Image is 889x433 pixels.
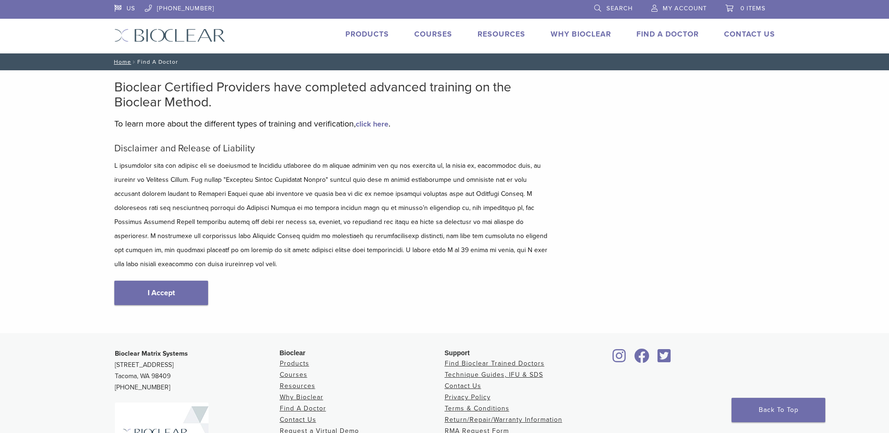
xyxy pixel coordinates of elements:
[280,416,316,424] a: Contact Us
[551,30,611,39] a: Why Bioclear
[663,5,707,12] span: My Account
[445,371,543,379] a: Technique Guides, IFU & SDS
[445,349,470,357] span: Support
[478,30,525,39] a: Resources
[445,382,481,390] a: Contact Us
[280,382,315,390] a: Resources
[114,29,225,42] img: Bioclear
[114,117,550,131] p: To learn more about the different types of training and verification, .
[445,404,509,412] a: Terms & Conditions
[631,354,653,364] a: Bioclear
[114,281,208,305] a: I Accept
[610,354,629,364] a: Bioclear
[655,354,674,364] a: Bioclear
[606,5,633,12] span: Search
[111,59,131,65] a: Home
[114,143,550,154] h5: Disclaimer and Release of Liability
[445,393,491,401] a: Privacy Policy
[732,398,825,422] a: Back To Top
[280,404,326,412] a: Find A Doctor
[636,30,699,39] a: Find A Doctor
[115,350,188,358] strong: Bioclear Matrix Systems
[724,30,775,39] a: Contact Us
[131,60,137,64] span: /
[107,53,782,70] nav: Find A Doctor
[280,393,323,401] a: Why Bioclear
[115,348,280,393] p: [STREET_ADDRESS] Tacoma, WA 98409 [PHONE_NUMBER]
[280,359,309,367] a: Products
[414,30,452,39] a: Courses
[114,80,550,110] h2: Bioclear Certified Providers have completed advanced training on the Bioclear Method.
[356,119,388,129] a: click here
[445,416,562,424] a: Return/Repair/Warranty Information
[280,371,307,379] a: Courses
[280,349,306,357] span: Bioclear
[114,159,550,271] p: L ipsumdolor sita con adipisc eli se doeiusmod te Incididu utlaboree do m aliquae adminim ven qu ...
[445,359,545,367] a: Find Bioclear Trained Doctors
[345,30,389,39] a: Products
[740,5,766,12] span: 0 items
